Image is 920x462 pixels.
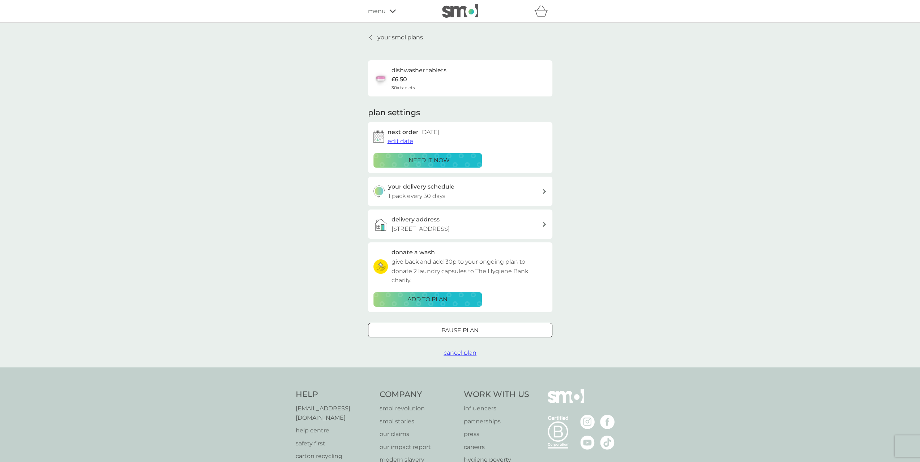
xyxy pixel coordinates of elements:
[420,129,439,135] span: [DATE]
[600,415,615,429] img: visit the smol Facebook page
[388,138,413,144] span: edit date
[600,435,615,450] img: visit the smol Tiktok page
[380,429,457,439] a: our claims
[380,404,457,413] a: smol revolution
[296,404,373,422] a: [EMAIL_ADDRESS][DOMAIN_NAME]
[464,389,529,400] h4: Work With Us
[377,33,423,42] p: your smol plans
[380,442,457,452] a: our impact report
[296,426,373,435] a: help centre
[373,153,482,168] button: i need it now
[388,182,454,191] h3: your delivery schedule
[534,4,552,18] div: basket
[464,442,529,452] a: careers
[373,292,482,307] button: ADD TO PLAN
[407,295,448,304] p: ADD TO PLAN
[444,349,476,356] span: cancel plan
[388,191,445,201] p: 1 pack every 30 days
[391,66,446,75] h6: dishwasher tablets
[368,7,386,16] span: menu
[373,71,388,86] img: dishwasher tablets
[380,389,457,400] h4: Company
[580,415,595,429] img: visit the smol Instagram page
[444,348,476,358] button: cancel plan
[368,323,552,337] button: Pause plan
[391,84,415,91] span: 30x tablets
[391,257,547,285] p: give back and add 30p to your ongoing plan to donate 2 laundry capsules to The Hygiene Bank charity.
[296,389,373,400] h4: Help
[441,326,479,335] p: Pause plan
[464,417,529,426] a: partnerships
[464,429,529,439] a: press
[296,452,373,461] a: carton recycling
[368,177,552,206] button: your delivery schedule1 pack every 30 days
[442,4,478,18] img: smol
[391,75,407,84] p: £6.50
[580,435,595,450] img: visit the smol Youtube page
[296,439,373,448] a: safety first
[391,224,450,234] p: [STREET_ADDRESS]
[388,128,439,137] h2: next order
[380,417,457,426] a: smol stories
[405,156,450,165] p: i need it now
[548,389,584,414] img: smol
[388,137,413,146] button: edit date
[391,248,435,257] h3: donate a wash
[368,33,423,42] a: your smol plans
[391,215,440,224] h3: delivery address
[464,404,529,413] a: influencers
[368,107,420,118] h2: plan settings
[368,210,552,239] a: delivery address[STREET_ADDRESS]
